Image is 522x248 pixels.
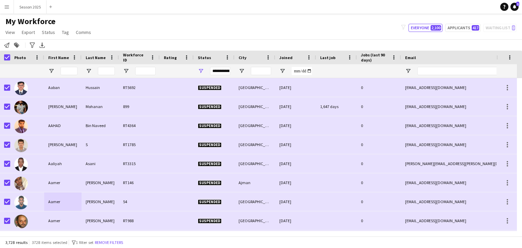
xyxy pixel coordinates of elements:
[251,67,271,75] input: City Filter Input
[86,68,92,74] button: Open Filter Menu
[60,67,77,75] input: First Name Filter Input
[59,28,72,37] a: Tag
[431,25,441,31] span: 2,100
[48,55,69,60] span: First Name
[234,135,275,154] div: [GEOGRAPHIC_DATA]
[14,82,28,95] img: Aaban Hussain
[408,24,442,32] button: Everyone2,100
[48,68,54,74] button: Open Filter Menu
[119,135,160,154] div: RT1785
[38,41,46,49] app-action-btn: Export XLSX
[22,29,35,35] span: Export
[320,55,335,60] span: Last job
[234,78,275,97] div: [GEOGRAPHIC_DATA]
[234,211,275,230] div: [GEOGRAPHIC_DATA]
[119,192,160,211] div: 54
[82,135,119,154] div: S
[3,28,18,37] a: View
[13,41,21,49] app-action-btn: Add to tag
[445,24,481,32] button: Applicants417
[5,16,55,26] span: My Workforce
[76,29,91,35] span: Comms
[44,211,82,230] div: Aamer
[19,28,38,37] a: Export
[42,29,55,35] span: Status
[82,97,119,116] div: Mohanan
[361,52,389,63] span: Jobs (last 90 days)
[275,97,316,116] div: [DATE]
[119,154,160,173] div: RT3315
[239,55,246,60] span: City
[44,154,82,173] div: Aaliyah
[44,173,82,192] div: Aamer
[119,116,160,135] div: RT4364
[32,240,67,245] span: 3728 items selected
[357,154,401,173] div: 0
[44,78,82,97] div: Aaban
[135,67,156,75] input: Workforce ID Filter Input
[234,97,275,116] div: [GEOGRAPHIC_DATA]
[82,211,119,230] div: [PERSON_NAME]
[3,41,11,49] app-action-btn: Notify workforce
[82,116,119,135] div: Bin Naveed
[44,192,82,211] div: Aamer
[14,120,28,133] img: AAHAD Bin Naveed
[516,2,519,6] span: 1
[275,192,316,211] div: [DATE]
[198,142,222,147] span: Suspended
[357,173,401,192] div: 0
[275,211,316,230] div: [DATE]
[119,78,160,97] div: RT5692
[14,177,28,190] img: Aamer Aamer akhter
[14,158,28,171] img: Aaliyah Asani
[14,215,28,228] img: Aamer Ali
[234,173,275,192] div: Ajman
[275,116,316,135] div: [DATE]
[234,192,275,211] div: [GEOGRAPHIC_DATA]
[98,67,115,75] input: Last Name Filter Input
[292,67,312,75] input: Joined Filter Input
[82,192,119,211] div: [PERSON_NAME]
[198,123,222,128] span: Suspended
[472,25,479,31] span: 417
[93,239,124,246] button: Remove filters
[198,55,211,60] span: Status
[357,97,401,116] div: 0
[28,41,36,49] app-action-btn: Advanced filters
[316,97,357,116] div: 1,647 days
[44,116,82,135] div: AAHAD
[14,55,26,60] span: Photo
[198,199,222,205] span: Suspended
[357,116,401,135] div: 0
[279,68,285,74] button: Open Filter Menu
[119,97,160,116] div: 899
[279,55,293,60] span: Joined
[275,78,316,97] div: [DATE]
[164,55,177,60] span: Rating
[198,68,204,74] button: Open Filter Menu
[44,97,82,116] div: [PERSON_NAME]
[14,196,28,209] img: Aamer Ahmed
[357,192,401,211] div: 0
[198,180,222,185] span: Suspended
[198,161,222,166] span: Suspended
[198,218,222,224] span: Suspended
[405,55,416,60] span: Email
[39,28,58,37] a: Status
[275,173,316,192] div: [DATE]
[357,135,401,154] div: 0
[82,154,119,173] div: Asani
[14,139,28,152] img: Aakash S
[405,68,411,74] button: Open Filter Menu
[198,104,222,109] span: Suspended
[62,29,69,35] span: Tag
[239,68,245,74] button: Open Filter Menu
[198,85,222,90] span: Suspended
[234,154,275,173] div: [GEOGRAPHIC_DATA]
[123,52,147,63] span: Workforce ID
[14,101,28,114] img: Aadish Mohanan
[119,173,160,192] div: RT146
[76,240,93,245] span: 1 filter set
[234,116,275,135] div: [GEOGRAPHIC_DATA]
[357,78,401,97] div: 0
